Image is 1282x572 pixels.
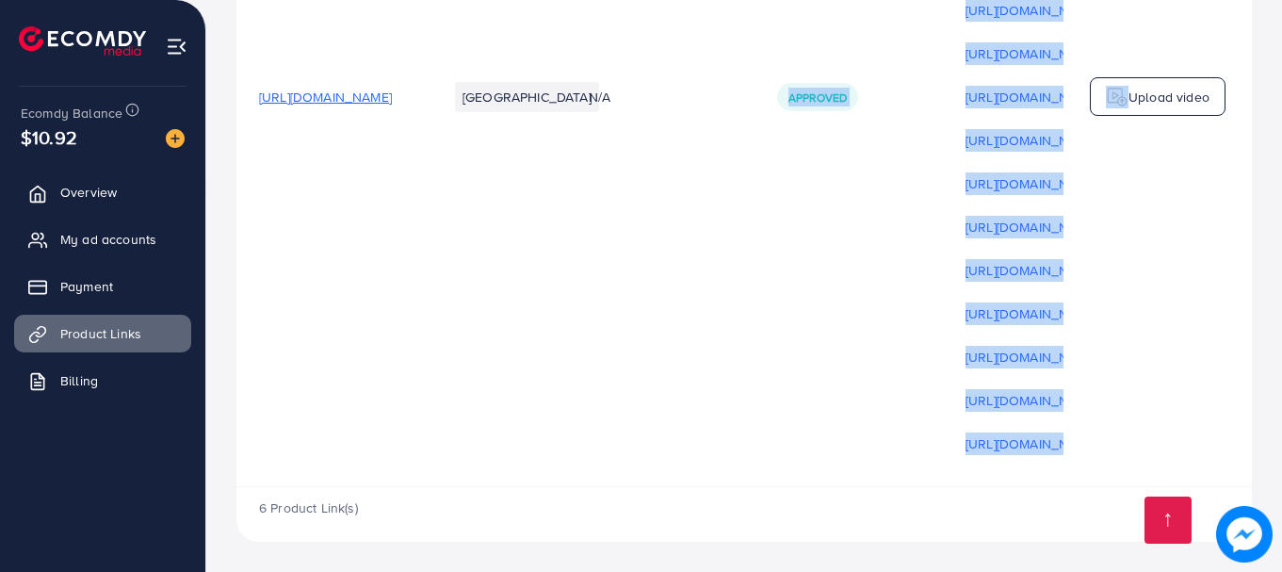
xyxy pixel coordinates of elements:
[166,36,187,57] img: menu
[966,172,1098,195] p: [URL][DOMAIN_NAME]
[966,259,1098,282] p: [URL][DOMAIN_NAME]
[60,324,141,343] span: Product Links
[14,221,191,258] a: My ad accounts
[966,216,1098,238] p: [URL][DOMAIN_NAME]
[966,389,1098,412] p: [URL][DOMAIN_NAME]
[966,86,1098,108] p: [URL][DOMAIN_NAME]
[21,123,77,151] span: $10.92
[589,88,610,106] span: N/A
[14,268,191,305] a: Payment
[966,129,1098,152] p: [URL][DOMAIN_NAME]
[166,129,185,148] img: image
[60,371,98,390] span: Billing
[21,104,122,123] span: Ecomdy Balance
[966,433,1098,455] p: [URL][DOMAIN_NAME]
[14,173,191,211] a: Overview
[259,88,392,106] span: [URL][DOMAIN_NAME]
[788,90,847,106] span: Approved
[966,346,1098,368] p: [URL][DOMAIN_NAME]
[259,498,358,517] span: 6 Product Link(s)
[60,230,156,249] span: My ad accounts
[1216,506,1273,563] img: image
[14,315,191,352] a: Product Links
[966,42,1098,65] p: [URL][DOMAIN_NAME]
[966,302,1098,325] p: [URL][DOMAIN_NAME]
[14,362,191,400] a: Billing
[60,277,113,296] span: Payment
[1128,86,1209,108] p: Upload video
[455,82,599,112] li: [GEOGRAPHIC_DATA]
[1106,86,1128,108] img: logo
[19,26,146,56] img: logo
[60,183,117,202] span: Overview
